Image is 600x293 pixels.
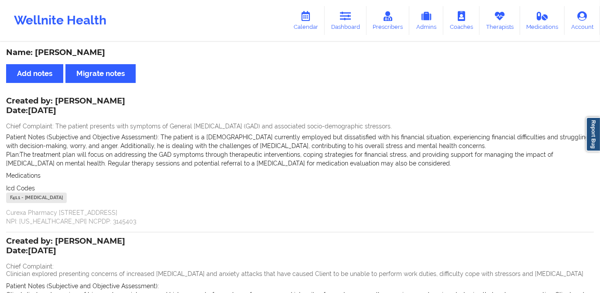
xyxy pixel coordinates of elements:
div: Name: [PERSON_NAME] [6,48,594,58]
div: Created by: [PERSON_NAME] [6,237,125,257]
a: Coaches [443,6,480,35]
span: The patient presents with symptoms of General [MEDICAL_DATA] (GAD) and associated socio-demograph... [55,123,392,130]
button: Migrate notes [65,64,136,83]
a: Therapists [480,6,520,35]
span: Medications [6,172,41,179]
div: Created by: [PERSON_NAME] [6,97,125,117]
button: Add notes [6,64,63,83]
p: Date: [DATE] [6,245,125,257]
a: Medications [520,6,565,35]
div: F41.1 - [MEDICAL_DATA] [6,193,67,203]
a: Report Bug [586,117,600,152]
a: Calendar [287,6,325,35]
span: Chief Complaint: [6,263,54,270]
span: Chief Complaint: [6,123,54,130]
span: Patient Notes (Subjective and Objective Assessment): [6,283,159,290]
span: The treatment plan will focus on addressing the GAD symptoms through therapeutic interventions, c... [6,151,553,167]
span: Plan: [6,151,20,158]
p: Curexa Pharmacy [STREET_ADDRESS] NPI: [US_HEALTHCARE_NPI] NCPDP: 3145403 [6,208,594,226]
a: Dashboard [325,6,367,35]
span: Icd Codes [6,185,35,192]
a: Prescribers [367,6,410,35]
a: Account [565,6,600,35]
span: Patient Notes (Subjective and Objective Assessment): [6,134,161,141]
p: Clinician explored presenting concerns of increased [MEDICAL_DATA] and anxiety attacks that have ... [6,269,594,278]
p: Date: [DATE] [6,105,125,117]
span: The patient is a [DEMOGRAPHIC_DATA] currently employed but dissatisfied with his financial situat... [6,134,589,149]
a: Admins [409,6,443,35]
